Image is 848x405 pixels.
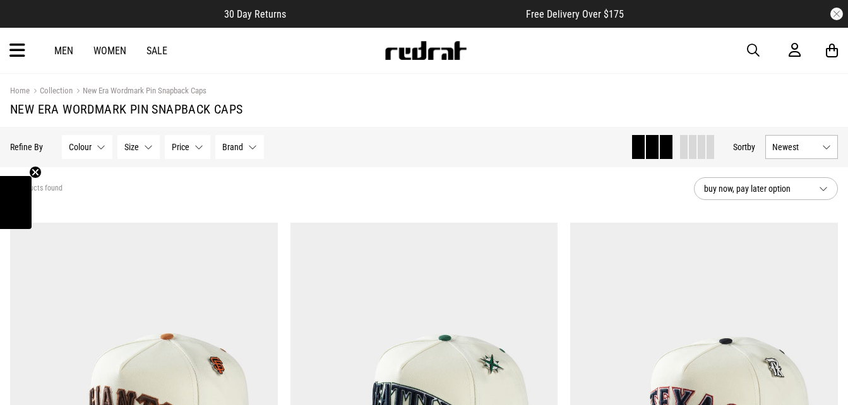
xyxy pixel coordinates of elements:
a: Home [10,86,30,95]
p: Refine By [10,142,43,152]
img: Redrat logo [384,41,467,60]
span: buy now, pay later option [704,181,809,196]
span: 3 products found [10,184,63,194]
button: Price [165,135,210,159]
span: Brand [222,142,243,152]
span: Free Delivery Over $175 [526,8,624,20]
button: Colour [62,135,112,159]
a: Collection [30,86,73,98]
span: by [747,142,755,152]
span: Price [172,142,189,152]
span: Colour [69,142,92,152]
h1: New Era Wordmark Pin Snapback Caps [10,102,838,117]
a: New Era Wordmark Pin Snapback Caps [73,86,206,98]
a: Women [93,45,126,57]
a: Sale [146,45,167,57]
button: Sortby [733,139,755,155]
button: Size [117,135,160,159]
button: Brand [215,135,264,159]
span: Newest [772,142,817,152]
span: 30 Day Returns [224,8,286,20]
button: buy now, pay later option [694,177,838,200]
a: Men [54,45,73,57]
button: Newest [765,135,838,159]
iframe: Customer reviews powered by Trustpilot [311,8,501,20]
button: Close teaser [29,166,42,179]
span: Size [124,142,139,152]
